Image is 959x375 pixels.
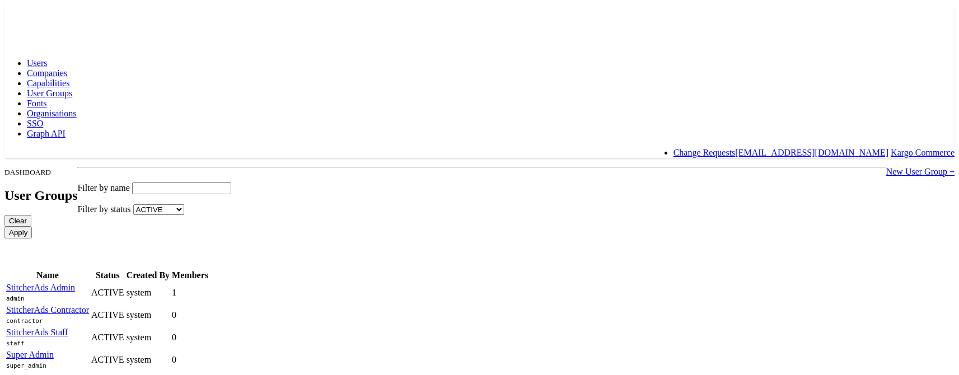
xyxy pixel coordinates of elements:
[27,78,69,88] a: Capabilities
[77,204,130,214] span: Filter by status
[127,310,151,320] span: system
[673,148,736,157] a: Change Requests
[27,109,77,118] a: Organisations
[6,327,68,337] a: StitcherAds Staff
[6,362,46,369] code: super_admin
[6,295,25,302] code: admin
[6,317,43,325] code: contractor
[91,355,124,364] span: ACTIVE
[91,270,125,281] th: Status
[91,310,124,320] span: ACTIVE
[27,119,43,128] a: SSO
[171,327,209,348] td: 0
[27,58,47,68] a: Users
[6,340,25,347] code: staff
[127,332,151,342] span: system
[171,304,209,326] td: 0
[27,129,66,138] a: Graph API
[127,288,151,297] span: system
[127,355,151,364] span: system
[4,227,32,238] input: Apply
[891,148,955,157] a: Kargo Commerce
[77,183,129,193] span: Filter by name
[4,188,77,203] h2: User Groups
[6,283,75,292] a: StitcherAds Admin
[27,88,72,98] a: User Groups
[4,168,51,176] small: DASHBOARD
[6,270,90,281] th: Name
[91,288,124,297] span: ACTIVE
[6,350,54,359] a: Super Admin
[27,68,67,78] a: Companies
[126,270,170,281] th: Created By
[27,99,47,108] a: Fonts
[171,270,209,281] th: Members
[6,305,89,315] a: StitcherAds Contractor
[171,282,209,303] td: 1
[91,332,124,342] span: ACTIVE
[735,148,888,157] a: [EMAIL_ADDRESS][DOMAIN_NAME]
[4,215,31,227] input: Clear
[171,349,209,371] td: 0
[886,167,955,176] a: New User Group +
